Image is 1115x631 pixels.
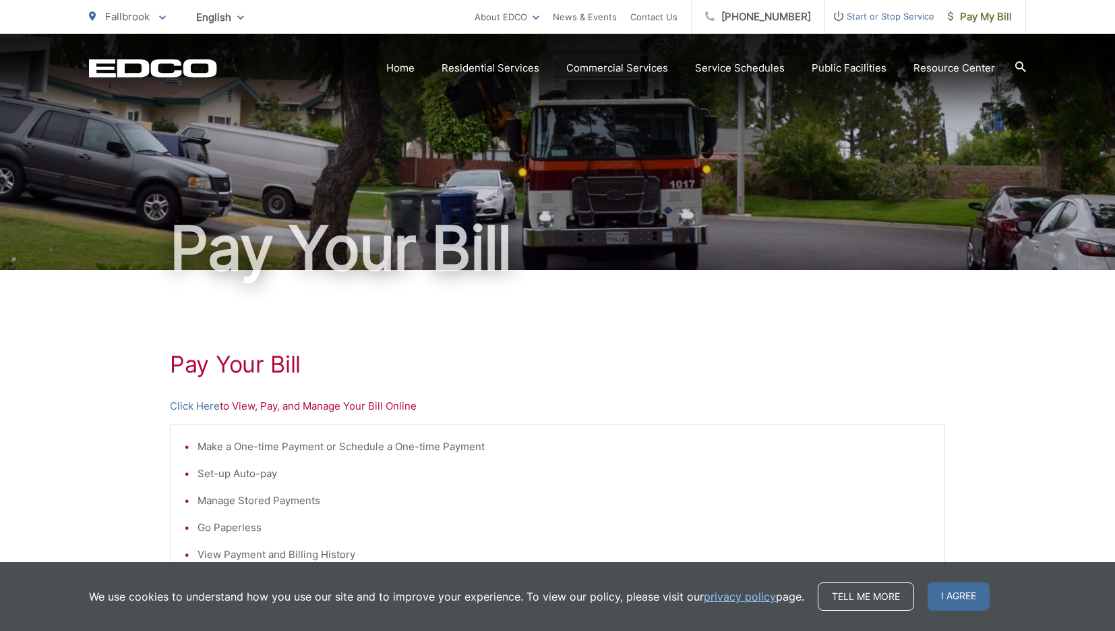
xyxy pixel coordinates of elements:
a: Contact Us [630,9,677,25]
a: Service Schedules [695,60,785,76]
span: Pay My Bill [948,9,1012,25]
a: Commercial Services [566,60,668,76]
a: Residential Services [442,60,539,76]
a: About EDCO [475,9,539,25]
li: View Payment and Billing History [198,547,931,563]
h1: Pay Your Bill [89,215,1026,282]
li: Go Paperless [198,520,931,536]
p: to View, Pay, and Manage Your Bill Online [170,398,945,414]
a: EDCD logo. Return to the homepage. [89,59,217,78]
a: Public Facilities [812,60,886,76]
li: Set-up Auto-pay [198,466,931,482]
li: Make a One-time Payment or Schedule a One-time Payment [198,439,931,455]
p: We use cookies to understand how you use our site and to improve your experience. To view our pol... [89,588,804,605]
a: News & Events [553,9,617,25]
span: Fallbrook [105,10,150,23]
a: Tell me more [818,582,914,611]
h1: Pay Your Bill [170,351,945,378]
span: I agree [928,582,990,611]
a: privacy policy [704,588,776,605]
span: English [186,5,254,29]
a: Home [386,60,415,76]
a: Click Here [170,398,220,414]
a: Resource Center [913,60,995,76]
li: Manage Stored Payments [198,493,931,509]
